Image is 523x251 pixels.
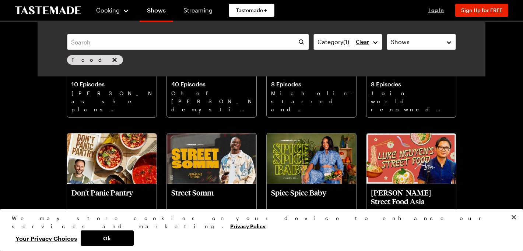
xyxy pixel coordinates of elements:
a: Shows [140,1,173,22]
button: Close [506,209,522,225]
div: Privacy [12,214,505,246]
a: Street SommStreet Somm6 EpisodesMeet [PERSON_NAME], the Street Somm. He's on a mission to prove t... [167,133,256,247]
div: Category ( 1 ) [317,37,368,46]
input: Search [67,34,309,50]
span: Food [71,56,109,64]
a: To Tastemade Home Page [15,6,81,15]
p: Join world renowned pastry chef [PERSON_NAME] ([PERSON_NAME]) [PERSON_NAME] on a badass baking cr... [371,89,452,113]
img: Luke Nguyen's Street Food Asia [366,133,456,184]
p: Chef [PERSON_NAME] demystifies sourcing wild game and cooking gourmet food over an open fire. [171,89,252,113]
img: Don't Panic Pantry [67,133,157,184]
p: 8 Episodes [371,80,452,88]
p: [PERSON_NAME] Street Food Asia [371,188,452,206]
p: Michelin-starred and celebrity chef [PERSON_NAME] cooks side-by-side with a deserving fan. [271,89,352,113]
button: Category(1) [313,34,383,50]
button: Log In [421,7,451,14]
p: Street Somm [171,188,252,206]
span: Cooking [96,7,120,14]
a: Luke Nguyen's Street Food Asia[PERSON_NAME] Street Food Asia4 Episodes[PERSON_NAME] takes to the ... [366,133,456,247]
button: remove Food [110,56,119,64]
a: More information about your privacy, opens in a new tab [230,222,266,229]
img: Spice Spice Baby [267,133,356,184]
a: Spice Spice BabySpice Spice Baby5 Episodes[PERSON_NAME] creates community through food by making ... [267,133,356,247]
button: Your Privacy Choices [12,230,81,246]
p: Spice Spice Baby [271,188,352,206]
a: Don't Panic PantryDon't Panic Pantry10 Episodes[PERSON_NAME] helps you learn how to make mostly v... [67,133,157,247]
img: Street Somm [167,133,256,184]
p: 10 Episodes [71,80,152,88]
p: 40 Episodes [171,80,252,88]
span: Tastemade + [236,7,267,14]
p: Clear [356,39,369,45]
p: 8 Episodes [271,80,352,88]
button: Sign Up for FREE [455,4,508,17]
p: [PERSON_NAME] as she plans Deliciously Entertaining gatherings using Pinterest as her source of i... [71,89,152,113]
div: We may store cookies on your device to enhance our services and marketing. [12,214,505,230]
button: Clear Category filter [356,39,369,45]
span: Sign Up for FREE [461,7,502,13]
button: Ok [81,230,134,246]
p: Don't Panic Pantry [71,188,152,206]
a: Tastemade + [229,4,274,17]
button: Shows [387,34,456,50]
span: Log In [428,7,444,13]
button: Cooking [96,1,129,19]
span: Shows [391,37,410,46]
